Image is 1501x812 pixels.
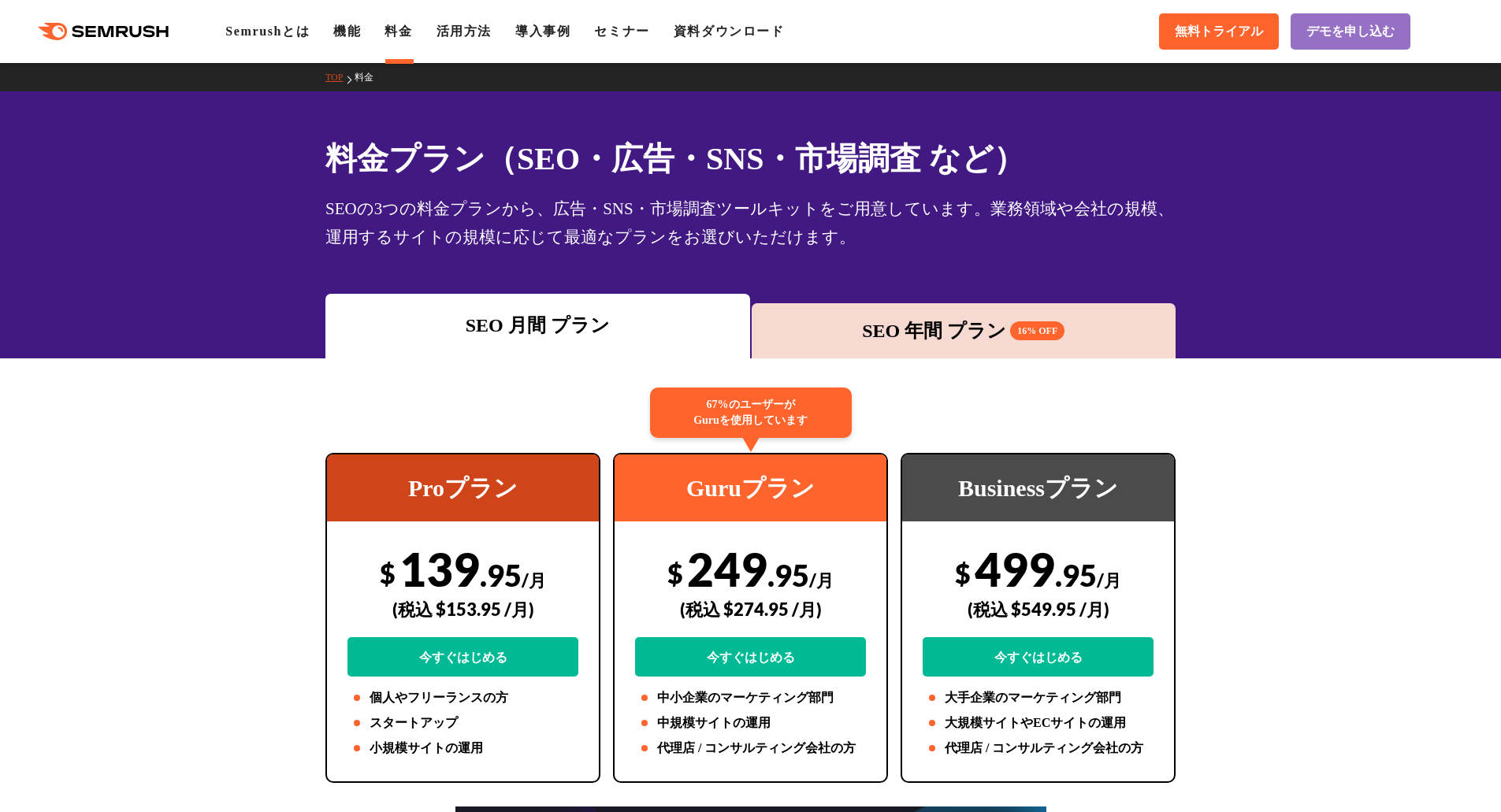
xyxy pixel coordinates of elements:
span: /月 [1097,569,1121,591]
a: TOP [325,72,355,83]
a: 無料トライアル [1159,13,1279,50]
li: 小規模サイトの運用 [347,739,578,758]
span: 16% OFF [1010,321,1064,340]
div: 67%のユーザーが Guruを使用しています [650,387,852,438]
div: SEO 年間 プラン [760,317,1168,345]
a: 今すぐはじめる [635,637,866,677]
a: セミナー [594,24,649,38]
li: 大手企業のマーケティング部門 [923,688,1154,707]
a: 導入事例 [515,24,570,38]
span: .95 [767,557,809,593]
div: Guruプラン [615,454,886,521]
div: (税込 $153.95 /月) [347,581,578,637]
div: SEOの3つの料金プランから、広告・SNS・市場調査ツールキットをご用意しています。業務領域や会社の規模、運用するサイトの規模に応じて最適なプランをお選びいただけます。 [325,195,1176,251]
li: 中小企業のマーケティング部門 [635,688,866,707]
a: 機能 [333,24,361,38]
div: Proプラン [327,454,599,521]
a: 活用方法 [437,24,492,38]
span: $ [380,557,396,589]
li: 代理店 / コンサルティング会社の方 [635,739,866,758]
a: Semrushとは [225,24,310,38]
span: .95 [480,557,522,593]
h1: 料金プラン（SEO・広告・SNS・市場調査 など） [325,135,1176,182]
span: $ [955,557,971,589]
span: /月 [522,569,546,591]
span: 無料トライアル [1175,24,1263,40]
span: .95 [1055,557,1097,593]
div: (税込 $549.95 /月) [923,581,1154,637]
div: (税込 $274.95 /月) [635,581,866,637]
a: 料金 [355,72,385,83]
a: デモを申し込む [1291,13,1410,50]
li: スタートアップ [347,714,578,732]
li: 大規模サイトやECサイトの運用 [923,714,1154,732]
a: 今すぐはじめる [347,637,578,677]
div: 249 [635,541,866,677]
div: SEO 月間 プラン [333,311,742,339]
span: デモを申し込む [1306,24,1395,40]
span: $ [667,557,683,589]
a: 資料ダウンロード [674,24,785,38]
a: 今すぐはじめる [923,637,1154,677]
li: 個人やフリーランスの方 [347,688,578,707]
div: 139 [347,541,578,677]
div: 499 [923,541,1154,677]
div: Businessプラン [902,454,1174,521]
li: 代理店 / コンサルティング会社の方 [923,739,1154,758]
a: 料金 [385,24,412,38]
li: 中規模サイトの運用 [635,714,866,732]
span: /月 [809,569,834,591]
